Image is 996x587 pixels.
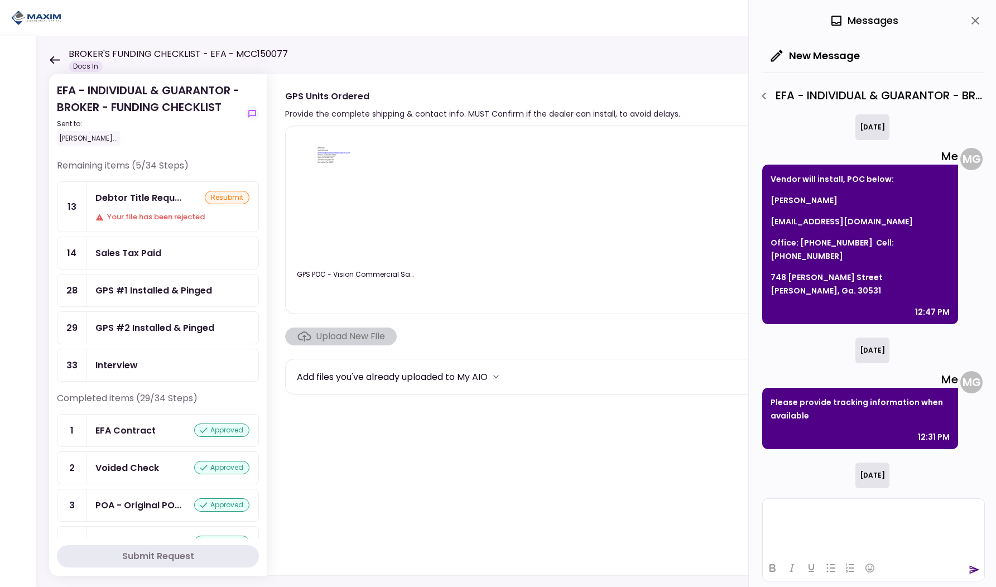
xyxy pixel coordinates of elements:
span: [PERSON_NAME] [771,195,838,206]
div: M G [960,371,983,393]
div: 2 [57,452,86,484]
div: Provide the complete shipping & contact info. MUST Confirm if the dealer can install, to avoid de... [285,107,680,121]
div: 4 [57,527,86,559]
h1: BROKER'S FUNDING CHECKLIST - EFA - MCC150077 [69,47,288,61]
div: POA Copy & Tracking Receipt [95,536,189,550]
div: approved [194,536,249,549]
div: Voided Check [95,461,159,475]
button: send [969,564,980,575]
div: 28 [57,275,86,306]
a: 2Voided Checkapproved [57,451,259,484]
div: approved [194,498,249,512]
div: EFA Contract [95,424,156,437]
div: Sent to: [57,119,241,129]
div: [DATE] [855,338,889,363]
a: 1EFA Contractapproved [57,414,259,447]
div: Your file has been rejected [95,211,249,223]
div: 13 [57,182,86,232]
div: EFA - INDIVIDUAL & GUARANTOR - BROKER - FUNDING CHECKLIST - GPS Units Ordered [754,86,985,105]
button: Italic [782,560,801,576]
div: 14 [57,237,86,269]
img: Partner icon [11,9,61,26]
a: 14Sales Tax Paid [57,237,259,270]
div: GPS #2 Installed & Pinged [95,321,214,335]
button: Bullet list [821,560,840,576]
div: GPS Units OrderedProvide the complete shipping & contact info. MUST Confirm if the dealer can ins... [267,74,974,576]
a: 29GPS #2 Installed & Pinged [57,311,259,344]
a: 3POA - Original POA (not CA or GA) (Received in house)approved [57,489,259,522]
div: M G [960,148,983,170]
p: 748 [PERSON_NAME] Street [PERSON_NAME], Ga. 30531 [771,271,950,297]
div: 29 [57,312,86,344]
button: Bold [763,560,782,576]
iframe: Rich Text Area [763,499,984,555]
div: GPS POC - Vision Commercial Sales.pdf [297,270,414,280]
div: Submit Request [122,550,194,563]
a: 4POA Copy & Tracking Receiptapproved [57,526,259,559]
button: more [488,368,504,385]
div: Remaining items (5/34 Steps) [57,159,259,181]
button: show-messages [246,107,259,121]
div: GPS Units Ordered [285,89,680,103]
div: Messages [830,12,898,29]
a: 28GPS #1 Installed & Pinged [57,274,259,307]
div: Interview [95,358,138,372]
div: resubmit [205,191,249,204]
div: EFA - INDIVIDUAL & GUARANTOR - BROKER - FUNDING CHECKLIST [57,82,241,146]
p: Please provide tracking information when available [771,396,950,422]
p: Vendor will install, POC below: [771,172,950,186]
div: Completed items (29/34 Steps) [57,392,259,414]
div: 12:31 PM [918,430,950,444]
button: Underline [802,560,821,576]
div: approved [194,424,249,437]
button: Emojis [860,560,879,576]
div: [PERSON_NAME]... [57,131,120,146]
div: Add files you've already uploaded to My AIO [297,370,488,384]
div: approved [194,461,249,474]
button: New Message [762,41,869,70]
div: Docs In [69,61,103,72]
div: Me [762,148,958,165]
button: Numbered list [841,560,860,576]
div: 1 [57,415,86,446]
a: 13Debtor Title Requirements - Proof of IRP or ExemptionresubmitYour file has been rejected [57,181,259,232]
a: 33Interview [57,349,259,382]
button: close [966,11,985,30]
span: Click here to upload the required document [285,328,397,345]
div: GPS #1 Installed & Pinged [95,283,212,297]
div: Debtor Title Requirements - Proof of IRP or Exemption [95,191,181,205]
div: [DATE] [855,463,889,488]
div: Me [762,371,958,388]
div: [DATE] [855,114,889,140]
p: Office: [PHONE_NUMBER] Cell: [PHONE_NUMBER] [771,236,950,263]
div: 3 [57,489,86,521]
button: Submit Request [57,545,259,567]
div: Sales Tax Paid [95,246,161,260]
div: POA - Original POA (not CA or GA) (Received in house) [95,498,181,512]
a: [EMAIL_ADDRESS][DOMAIN_NAME] [771,216,913,227]
div: 33 [57,349,86,381]
div: 12:47 PM [915,305,950,319]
